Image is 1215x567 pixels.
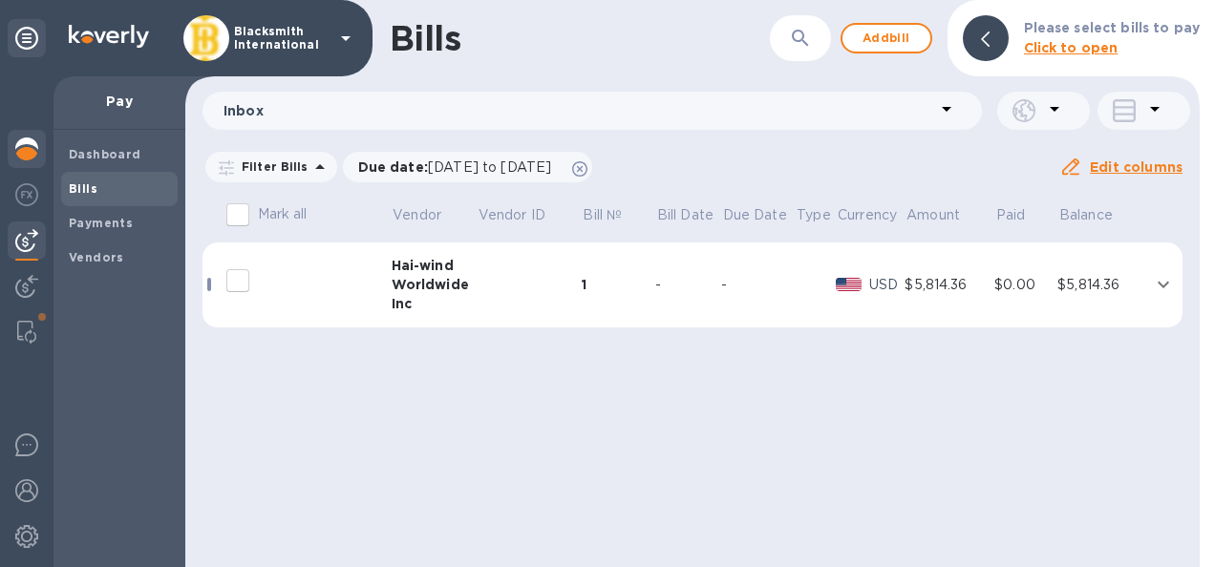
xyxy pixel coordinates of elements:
b: Click to open [1024,40,1119,55]
p: Blacksmith International [234,25,330,52]
span: [DATE] to [DATE] [428,159,551,175]
p: USD [869,275,905,295]
p: Due date : [358,157,562,177]
p: Bill № [583,205,622,225]
img: Logo [69,25,149,48]
p: Amount [906,205,960,225]
p: Paid [996,205,1026,225]
b: Dashboard [69,147,141,161]
p: Inbox [224,101,935,120]
img: USD [836,278,862,291]
p: Type [797,205,831,225]
b: Bills [69,181,97,196]
div: 1 [582,275,655,294]
div: - [721,275,796,295]
p: Mark all [258,204,308,224]
div: Hai-wind [392,256,478,275]
div: $0.00 [994,275,1057,295]
button: expand row [1149,270,1178,299]
span: Balance [1059,205,1138,225]
button: Addbill [841,23,932,53]
div: $5,814.36 [1057,275,1147,295]
p: Balance [1059,205,1113,225]
div: Unpin categories [8,19,46,57]
p: Bill Date [657,205,714,225]
p: Currency [838,205,897,225]
span: Vendor ID [479,205,570,225]
b: Payments [69,216,133,230]
div: Due date:[DATE] to [DATE] [343,152,593,182]
b: Please select bills to pay [1024,20,1200,35]
p: Filter Bills [234,158,309,175]
span: Bill № [583,205,647,225]
u: Edit columns [1090,159,1183,175]
b: Vendors [69,250,124,264]
div: Inc [392,294,478,313]
p: Due Date [723,205,787,225]
img: Foreign exchange [15,183,38,206]
span: Add bill [858,27,915,50]
div: $5,814.36 [905,275,994,295]
h1: Bills [390,18,460,58]
p: Vendor [393,205,441,225]
p: Vendor ID [479,205,545,225]
div: - [655,275,721,295]
div: Worldwide [392,275,478,294]
span: Vendor [393,205,466,225]
span: Amount [906,205,985,225]
p: Pay [69,92,170,111]
span: Paid [996,205,1051,225]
